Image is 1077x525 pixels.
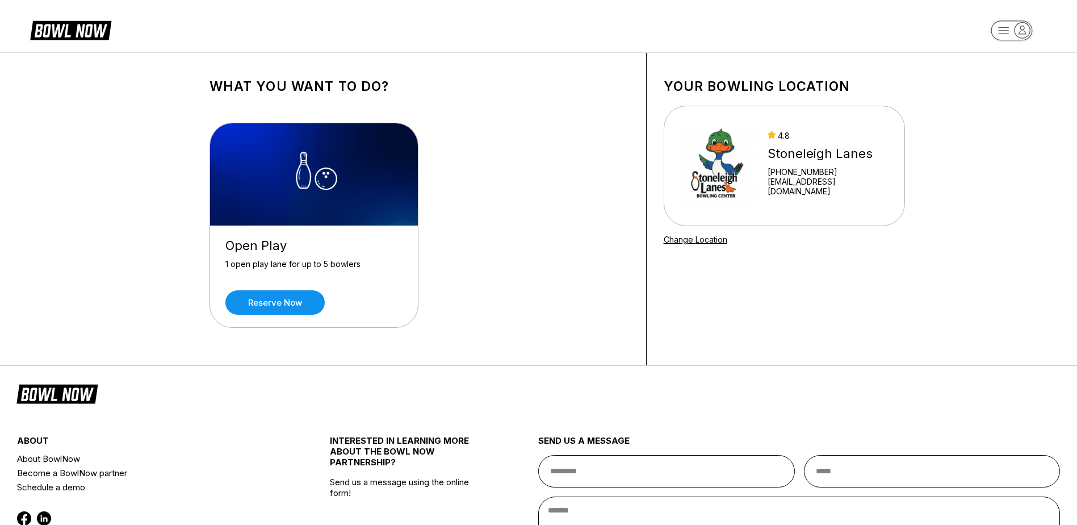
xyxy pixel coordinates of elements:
a: [EMAIL_ADDRESS][DOMAIN_NAME] [768,177,889,196]
img: Open Play [210,123,419,226]
div: 1 open play lane for up to 5 bowlers [225,259,403,279]
div: about [17,435,278,452]
div: 4.8 [768,131,889,140]
div: send us a message [538,435,1060,455]
a: About BowlNow [17,452,278,466]
img: Stoneleigh Lanes [679,123,758,209]
a: Change Location [664,235,727,244]
a: Become a BowlNow partner [17,466,278,480]
h1: What you want to do? [209,78,629,94]
h1: Your bowling location [664,78,905,94]
div: INTERESTED IN LEARNING MORE ABOUT THE BOWL NOW PARTNERSHIP? [330,435,487,477]
div: Open Play [225,238,403,253]
a: Reserve now [225,290,325,315]
div: Stoneleigh Lanes [768,146,889,161]
a: Schedule a demo [17,480,278,494]
div: [PHONE_NUMBER] [768,167,889,177]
